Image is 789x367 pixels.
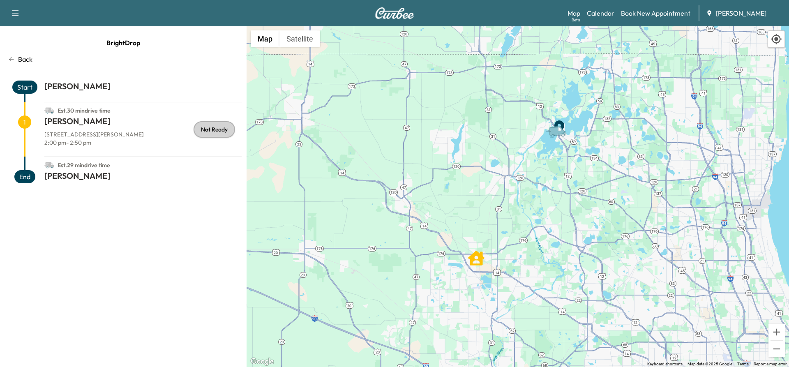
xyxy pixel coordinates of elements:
[18,54,32,64] p: Back
[568,8,580,18] a: MapBeta
[551,115,568,132] gmp-advanced-marker: End Point
[754,362,787,366] a: Report a map error
[375,7,414,19] img: Curbee Logo
[768,341,785,357] button: Zoom out
[251,30,279,47] button: Show street map
[572,17,580,23] div: Beta
[621,8,690,18] a: Book New Appointment
[12,81,37,94] span: Start
[768,30,785,48] div: Recenter map
[44,170,242,185] h1: [PERSON_NAME]
[647,361,683,367] button: Keyboard shortcuts
[687,362,732,366] span: Map data ©2025 Google
[44,81,242,95] h1: [PERSON_NAME]
[587,8,614,18] a: Calendar
[279,30,320,47] button: Show satellite imagery
[768,324,785,340] button: Zoom in
[194,121,235,138] div: Not Ready
[737,362,749,366] a: Terms (opens in new tab)
[58,162,110,169] span: Est. 29 min drive time
[44,138,242,147] p: 2:00 pm - 2:50 pm
[58,107,111,114] span: Est. 30 min drive time
[545,117,574,132] gmp-advanced-marker: Van
[716,8,766,18] span: [PERSON_NAME]
[249,356,276,367] img: Google
[44,115,242,130] h1: [PERSON_NAME]
[18,115,31,129] span: 1
[14,170,35,183] span: End
[106,35,140,51] span: BrightDrop
[468,246,484,262] gmp-advanced-marker: MARTIN DREYER
[44,130,242,138] p: [STREET_ADDRESS][PERSON_NAME]
[249,356,276,367] a: Open this area in Google Maps (opens a new window)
